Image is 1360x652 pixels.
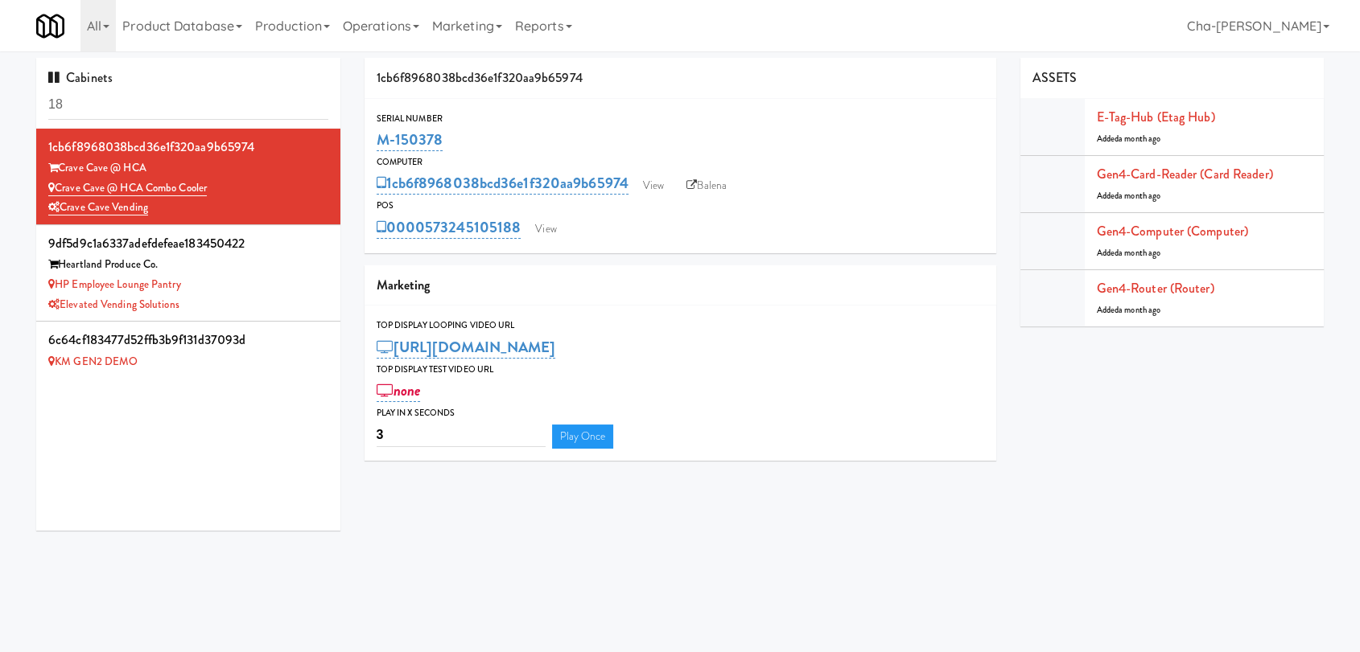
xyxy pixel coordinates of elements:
span: a month ago [1119,304,1160,316]
a: Play Once [552,424,614,449]
a: 1cb6f8968038bcd36e1f320aa9b65974 [377,172,628,195]
a: E-tag-hub (Etag Hub) [1097,108,1215,126]
div: Play in X seconds [377,405,984,421]
a: HP Employee Lounge Pantry [48,277,181,292]
li: 6c64cf183477d52ffb3b9f131d37093d KM GEN2 DEMO [36,322,340,378]
span: Added [1097,190,1161,202]
li: 9df5d9c1a6337adefdefeae183450422Heartland Produce Co. HP Employee Lounge PantryElevated Vending S... [36,225,340,322]
a: View [635,174,672,198]
li: 1cb6f8968038bcd36e1f320aa9b65974Crave Cave @ HCA Crave Cave @ HCA Combo CoolerCrave Cave Vending [36,129,340,225]
div: 1cb6f8968038bcd36e1f320aa9b65974 [48,135,328,159]
a: Elevated Vending Solutions [48,297,179,312]
span: Added [1097,133,1161,145]
div: Heartland Produce Co. [48,255,328,275]
span: Marketing [377,276,431,294]
span: a month ago [1119,133,1160,145]
a: 0000573245105188 [377,216,521,239]
input: Search cabinets [48,90,328,120]
a: Gen4-card-reader (Card Reader) [1097,165,1273,183]
a: Gen4-computer (Computer) [1097,222,1248,240]
div: Computer [377,154,984,170]
a: KM GEN2 DEMO [48,354,138,369]
div: Top Display Test Video Url [377,362,984,378]
div: 9df5d9c1a6337adefdefeae183450422 [48,232,328,256]
a: M-150378 [377,129,443,151]
div: POS [377,198,984,214]
div: 1cb6f8968038bcd36e1f320aa9b65974 [365,58,996,99]
span: a month ago [1119,247,1160,259]
a: Crave Cave @ HCA Combo Cooler [48,180,207,196]
span: a month ago [1119,190,1160,202]
img: Micromart [36,12,64,40]
div: Top Display Looping Video Url [377,318,984,334]
a: none [377,379,421,402]
div: Crave Cave @ HCA [48,158,328,178]
a: Balena [678,174,735,198]
a: [URL][DOMAIN_NAME] [377,336,556,359]
div: Serial Number [377,111,984,127]
span: Added [1097,247,1161,259]
a: Gen4-router (Router) [1097,279,1214,297]
div: 6c64cf183477d52ffb3b9f131d37093d [48,328,328,352]
span: ASSETS [1032,68,1078,87]
span: Added [1097,304,1161,316]
span: Cabinets [48,68,113,87]
a: View [527,217,564,241]
a: Crave Cave Vending [48,199,148,215]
